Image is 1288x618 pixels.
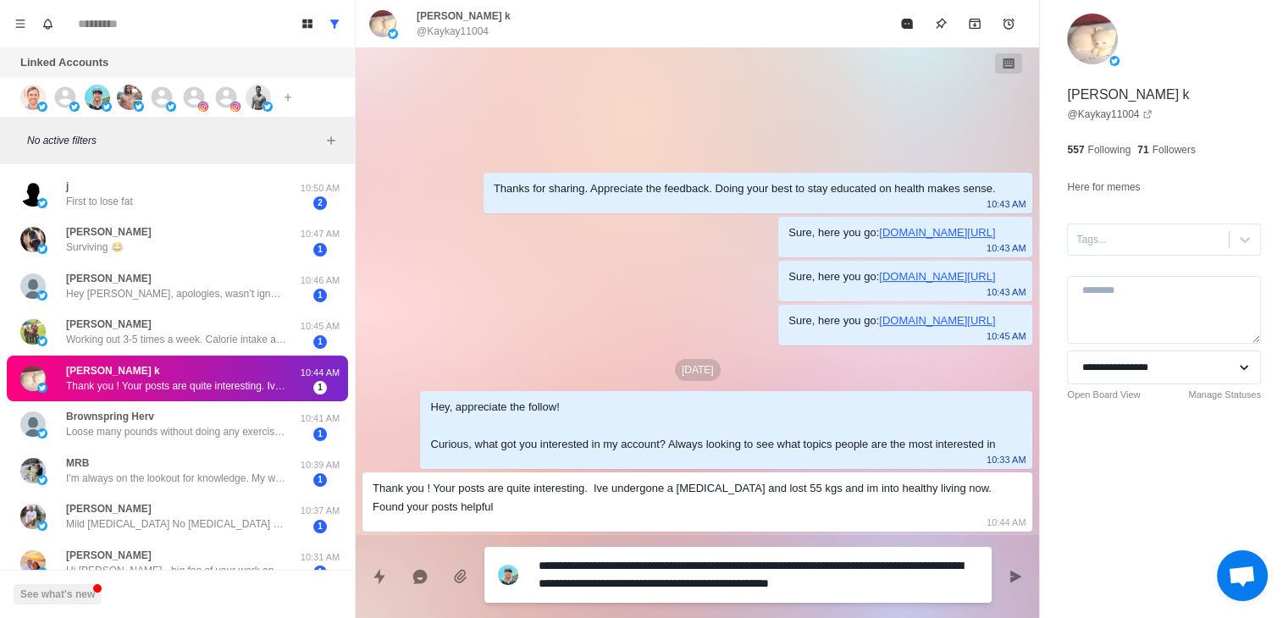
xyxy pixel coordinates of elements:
[788,223,995,242] div: Sure, here you go:
[20,273,46,299] img: picture
[66,548,152,563] p: [PERSON_NAME]
[66,424,286,439] p: Loose many pounds without doing any exercise and only with minimal food restriction.
[37,383,47,393] img: picture
[890,7,924,41] button: Mark as read
[198,102,208,112] img: picture
[66,286,286,301] p: Hey [PERSON_NAME], apologies, wasn’t ignoring you. If you wanna send it feel free. Thank you
[313,566,327,579] span: 1
[788,312,995,330] div: Sure, here you go:
[20,411,46,437] img: picture
[37,244,47,254] img: picture
[369,10,396,37] img: picture
[1087,142,1130,157] p: Following
[85,85,110,110] img: picture
[1067,178,1140,196] p: Here for memes
[1067,14,1118,64] img: picture
[879,270,995,283] a: [DOMAIN_NAME][URL]
[20,550,46,576] img: picture
[37,475,47,485] img: picture
[14,584,102,604] button: See what's new
[987,450,1025,469] p: 10:33 AM
[66,455,89,471] p: MRB
[299,411,341,426] p: 10:41 AM
[20,227,46,252] img: picture
[299,504,341,518] p: 10:37 AM
[313,520,327,533] span: 1
[299,227,341,241] p: 10:47 AM
[1153,142,1196,157] p: Followers
[879,226,995,239] a: [DOMAIN_NAME][URL]
[373,479,995,516] div: Thank you ! Your posts are quite interesting. Ive undergone a [MEDICAL_DATA] and lost 55 kgs and ...
[430,398,995,454] div: Hey, appreciate the follow! Curious, what got you interested in my account? Always looking to see...
[66,271,152,286] p: [PERSON_NAME]
[313,381,327,395] span: 1
[299,319,341,334] p: 10:45 AM
[34,10,61,37] button: Notifications
[987,239,1025,257] p: 10:43 AM
[66,378,286,394] p: Thank you ! Your posts are quite interesting. Ive undergone a [MEDICAL_DATA] and lost 55 kgs and ...
[66,179,69,194] p: j
[263,102,273,112] img: picture
[1109,56,1119,66] img: picture
[66,194,133,209] p: First to lose fat
[313,335,327,349] span: 1
[7,10,34,37] button: Menu
[313,473,327,487] span: 1
[299,550,341,565] p: 10:31 AM
[992,7,1025,41] button: Add reminder
[987,513,1025,532] p: 10:44 AM
[1067,85,1189,105] p: [PERSON_NAME] k
[294,10,321,37] button: Board View
[417,8,511,24] p: [PERSON_NAME] k
[321,10,348,37] button: Show all conversations
[675,359,721,381] p: [DATE]
[924,7,958,41] button: Pin
[1217,550,1268,601] a: Open chat
[313,243,327,257] span: 1
[66,471,286,486] p: I'm always on the lookout for knowledge. My wife suffers from food reactions/allergies that got w...
[987,327,1025,345] p: 10:45 AM
[37,521,47,531] img: picture
[313,289,327,302] span: 1
[417,24,489,39] p: @Kaykay11004
[102,102,112,112] img: picture
[20,458,46,483] img: picture
[313,196,327,210] span: 2
[134,102,144,112] img: picture
[66,224,152,240] p: [PERSON_NAME]
[1137,142,1148,157] p: 71
[998,560,1032,593] button: Send message
[20,366,46,391] img: picture
[987,195,1025,213] p: 10:43 AM
[66,516,286,532] p: Mild [MEDICAL_DATA] No [MEDICAL_DATA] spike at end of day Walking 3 miles/day Keeping same diet I...
[37,198,47,208] img: picture
[299,458,341,472] p: 10:39 AM
[498,565,518,585] img: picture
[166,102,176,112] img: picture
[27,133,321,148] p: No active filters
[230,102,240,112] img: picture
[1067,142,1084,157] p: 557
[362,560,396,593] button: Quick replies
[403,560,437,593] button: Reply with AI
[788,268,995,286] div: Sure, here you go:
[20,54,108,71] p: Linked Accounts
[321,130,341,151] button: Add filters
[879,314,995,327] a: [DOMAIN_NAME][URL]
[37,102,47,112] img: picture
[1067,107,1153,122] a: @Kaykay11004
[37,567,47,577] img: picture
[37,290,47,301] img: picture
[958,7,992,41] button: Archive
[20,85,46,110] img: picture
[37,336,47,346] img: picture
[69,102,80,112] img: picture
[66,332,286,347] p: Working out 3-5 times a week. Calorie intake around 2200-2500 per day. Protein around 150-170 gra...
[278,87,298,108] button: Add account
[299,273,341,288] p: 10:46 AM
[20,181,46,207] img: picture
[1067,388,1140,402] a: Open Board View
[246,85,271,110] img: picture
[66,240,124,255] p: Surviving 😂
[299,181,341,196] p: 10:50 AM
